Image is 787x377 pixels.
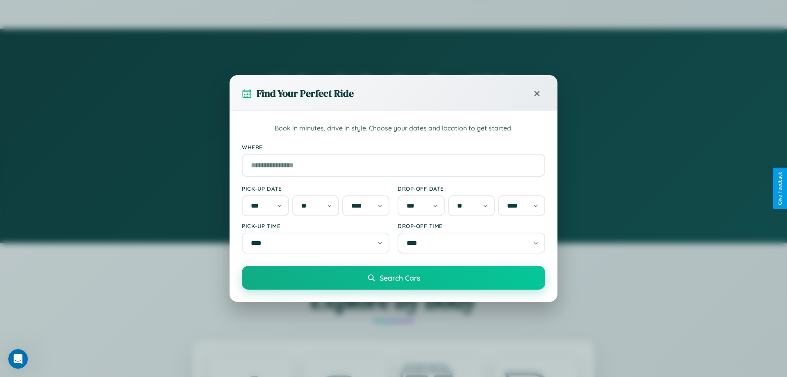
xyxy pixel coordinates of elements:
label: Pick-up Time [242,222,389,229]
h3: Find Your Perfect Ride [257,87,354,100]
label: Drop-off Time [398,222,545,229]
label: Where [242,144,545,151]
span: Search Cars [380,273,420,282]
label: Pick-up Date [242,185,389,192]
label: Drop-off Date [398,185,545,192]
button: Search Cars [242,266,545,290]
p: Book in minutes, drive in style. Choose your dates and location to get started. [242,123,545,134]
